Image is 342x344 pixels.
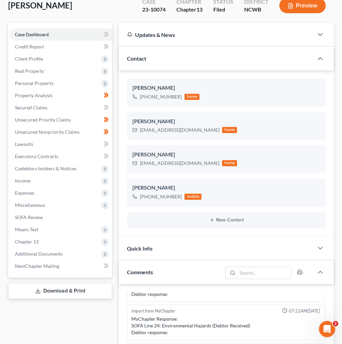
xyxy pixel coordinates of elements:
span: NextChapter Mailing [15,263,59,269]
input: Search... [237,267,291,279]
span: Codebtors Insiders & Notices [15,166,77,171]
a: Secured Claims [9,102,112,114]
a: Unsecured Priority Claims [9,114,112,126]
div: home [185,94,199,100]
a: Property Analysis [9,89,112,102]
span: Income [15,178,30,184]
span: 2 [333,321,338,326]
div: 23-10074 [142,6,166,14]
span: Chapter 13 [15,239,39,244]
span: Expenses [15,190,34,196]
span: Client Profile [15,56,43,62]
span: Unsecured Nonpriority Claims [15,129,80,135]
a: NextChapter Mailing [9,260,112,272]
span: SOFA Review [15,214,43,220]
span: Real Property [15,68,44,74]
div: [EMAIL_ADDRESS][DOMAIN_NAME] [140,127,219,133]
a: Credit Report [9,41,112,53]
a: Unsecured Nonpriority Claims [9,126,112,138]
a: Lawsuits [9,138,112,150]
span: Comments [127,269,153,275]
span: Property Analysis [15,92,52,98]
span: Contact [127,55,146,62]
span: [PERSON_NAME] [8,0,72,10]
button: New Contact [132,217,320,223]
span: Unsecured Priority Claims [15,117,71,123]
a: Download & Print [8,283,112,299]
div: Updates & News [127,31,305,38]
a: SOFA Review [9,211,112,223]
a: Executory Contracts [9,150,112,163]
span: Means Test [15,227,38,232]
div: [PERSON_NAME] [132,84,320,92]
span: Quick Info [127,245,152,252]
div: [PHONE_NUMBER] [140,193,182,200]
span: Additional Documents [15,251,63,257]
a: Case Dashboard [9,28,112,41]
div: MyChapter Response: SOFA Line 24: Environmental Hazards (Debtor Received) Debtor response: [131,316,321,336]
div: [PERSON_NAME] [132,151,320,159]
span: Secured Claims [15,105,47,110]
div: [PERSON_NAME] [132,117,320,126]
span: Miscellaneous [15,202,45,208]
span: Lawsuits [15,141,33,147]
span: Personal Property [15,80,54,86]
div: Filed [213,6,233,14]
div: Import from MyChapter [131,308,175,314]
div: [PERSON_NAME] [132,184,320,192]
span: Credit Report [15,44,44,49]
div: [PHONE_NUMBER] [140,93,182,100]
span: Case Dashboard [15,31,49,37]
div: home [222,127,237,133]
span: Executory Contracts [15,153,58,159]
div: [EMAIL_ADDRESS][DOMAIN_NAME] [140,160,219,167]
span: 13 [196,6,202,13]
div: mobile [185,194,201,200]
iframe: Intercom live chat [319,321,335,337]
span: 07:22AM[DATE] [289,308,320,314]
div: Chapter [176,6,202,14]
div: NCWB [244,6,269,14]
div: home [222,160,237,166]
